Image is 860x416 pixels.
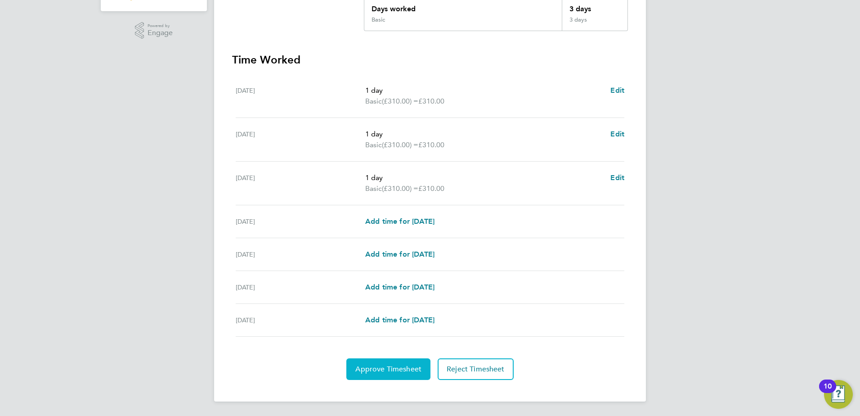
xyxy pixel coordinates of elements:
[365,85,603,96] p: 1 day
[148,22,173,30] span: Powered by
[418,184,444,193] span: £310.00
[236,216,365,227] div: [DATE]
[365,282,434,293] a: Add time for [DATE]
[236,172,365,194] div: [DATE]
[236,85,365,107] div: [DATE]
[232,53,628,67] h3: Time Worked
[824,386,832,398] div: 10
[365,183,382,194] span: Basic
[418,97,444,105] span: £310.00
[438,358,514,380] button: Reject Timesheet
[447,365,505,374] span: Reject Timesheet
[610,129,624,140] a: Edit
[824,380,853,409] button: Open Resource Center, 10 new notifications
[236,129,365,150] div: [DATE]
[365,96,382,107] span: Basic
[365,216,434,227] a: Add time for [DATE]
[135,22,173,39] a: Powered byEngage
[365,129,603,140] p: 1 day
[365,250,434,258] span: Add time for [DATE]
[236,282,365,293] div: [DATE]
[346,358,430,380] button: Approve Timesheet
[418,140,444,149] span: £310.00
[610,85,624,96] a: Edit
[382,97,418,105] span: (£310.00) =
[365,316,434,324] span: Add time for [DATE]
[382,184,418,193] span: (£310.00) =
[382,140,418,149] span: (£310.00) =
[610,86,624,95] span: Edit
[236,249,365,260] div: [DATE]
[372,16,385,23] div: Basic
[365,140,382,150] span: Basic
[610,172,624,183] a: Edit
[610,130,624,138] span: Edit
[355,365,421,374] span: Approve Timesheet
[365,283,434,291] span: Add time for [DATE]
[365,217,434,226] span: Add time for [DATE]
[148,29,173,37] span: Engage
[236,315,365,326] div: [DATE]
[365,172,603,183] p: 1 day
[562,16,627,31] div: 3 days
[365,315,434,326] a: Add time for [DATE]
[610,173,624,182] span: Edit
[365,249,434,260] a: Add time for [DATE]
